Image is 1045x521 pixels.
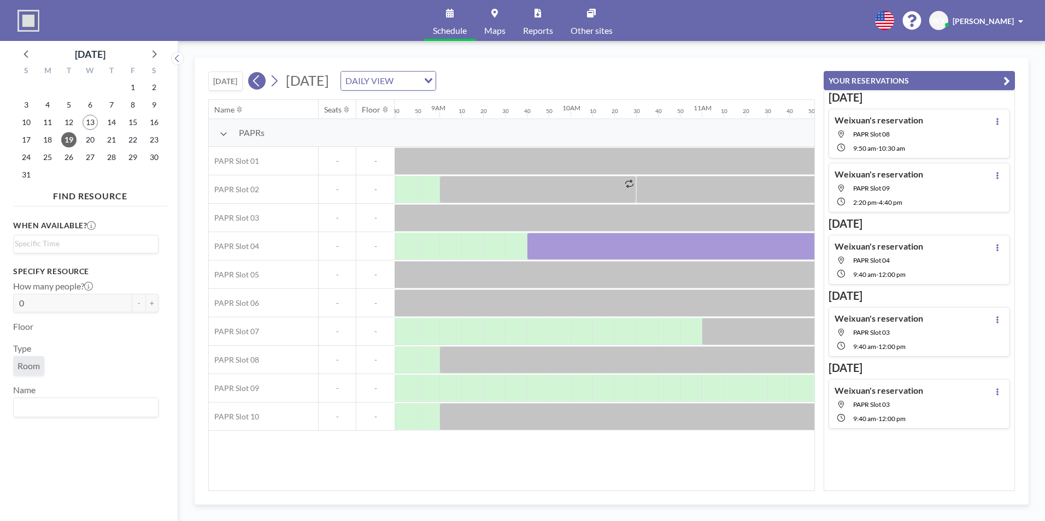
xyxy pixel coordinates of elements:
span: PAPR Slot 05 [209,270,259,280]
div: 40 [524,108,531,115]
span: PAPR Slot 03 [853,328,890,336]
h3: [DATE] [829,289,1010,303]
div: 30 [765,108,771,115]
span: Friday, August 8, 2025 [125,97,140,113]
span: - [319,213,356,223]
span: 9:40 AM [853,415,876,423]
span: Wednesday, August 13, 2025 [83,115,98,130]
span: - [877,198,879,206]
button: + [145,294,158,312]
h3: [DATE] [829,91,1010,104]
span: - [319,355,356,365]
span: PAPR Slot 10 [209,412,259,422]
span: [PERSON_NAME] [953,16,1014,26]
span: Sunday, August 10, 2025 [19,115,34,130]
span: Monday, August 11, 2025 [40,115,55,130]
span: Saturday, August 16, 2025 [146,115,162,130]
span: - [356,298,395,308]
span: PAPR Slot 06 [209,298,259,308]
button: [DATE] [208,72,243,91]
button: - [132,294,145,312]
h4: Weixuan's reservation [835,169,923,180]
span: - [356,241,395,251]
span: Monday, August 25, 2025 [40,150,55,165]
span: DAILY VIEW [343,74,396,88]
span: Tuesday, August 5, 2025 [61,97,77,113]
div: 50 [677,108,684,115]
span: - [876,144,878,152]
div: 40 [786,108,793,115]
div: T [101,64,122,79]
div: 50 [546,108,553,115]
span: PAPR Slot 02 [209,185,259,194]
span: Sunday, August 17, 2025 [19,132,34,147]
span: - [876,270,878,279]
span: PAPRs [239,127,265,138]
span: Sunday, August 3, 2025 [19,97,34,113]
span: Saturday, August 2, 2025 [146,80,162,95]
span: Friday, August 15, 2025 [125,115,140,130]
span: 4:40 PM [879,198,902,206]
span: PAPR Slot 08 [209,355,259,365]
span: - [319,270,356,280]
label: How many people? [13,281,93,292]
h3: [DATE] [829,361,1010,375]
div: 10 [590,108,596,115]
div: [DATE] [75,46,105,62]
div: 9AM [431,104,445,112]
div: Search for option [14,398,158,417]
span: - [356,156,395,166]
div: 50 [415,108,421,115]
span: 2:20 PM [853,198,877,206]
span: Monday, August 18, 2025 [40,132,55,147]
span: Sunday, August 31, 2025 [19,167,34,182]
span: Tuesday, August 26, 2025 [61,150,77,165]
span: PAPR Slot 03 [853,400,890,408]
span: Saturday, August 9, 2025 [146,97,162,113]
h4: Weixuan's reservation [835,385,923,396]
span: Thursday, August 14, 2025 [104,115,119,130]
label: Name [13,384,36,395]
span: PAPR Slot 07 [209,327,259,336]
span: Thursday, August 28, 2025 [104,150,119,165]
span: PAPR Slot 09 [209,383,259,393]
h4: FIND RESOURCE [13,186,167,202]
span: 12:00 PM [878,415,906,423]
span: 10:30 AM [878,144,905,152]
div: 10 [459,108,465,115]
input: Search for option [15,400,152,415]
span: Friday, August 29, 2025 [125,150,140,165]
div: 40 [655,108,662,115]
div: Name [214,105,234,115]
span: Wednesday, August 20, 2025 [83,132,98,147]
input: Search for option [397,74,418,88]
div: 10 [721,108,727,115]
button: YOUR RESERVATIONS [824,71,1015,90]
span: 9:40 AM [853,342,876,351]
span: - [876,415,878,423]
span: Friday, August 22, 2025 [125,132,140,147]
span: 9:50 AM [853,144,876,152]
span: - [356,327,395,336]
span: Tuesday, August 12, 2025 [61,115,77,130]
label: Type [13,343,31,354]
span: Saturday, August 23, 2025 [146,132,162,147]
div: W [80,64,101,79]
span: - [319,383,356,393]
input: Search for option [15,238,152,250]
div: Floor [362,105,380,115]
div: Seats [324,105,342,115]
span: 9:40 AM [853,270,876,279]
span: PAPR Slot 03 [209,213,259,223]
span: Tuesday, August 19, 2025 [61,132,77,147]
span: Sunday, August 24, 2025 [19,150,34,165]
span: Friday, August 1, 2025 [125,80,140,95]
span: Wednesday, August 6, 2025 [83,97,98,113]
div: 20 [480,108,487,115]
span: - [319,298,356,308]
span: - [319,412,356,422]
span: - [356,270,395,280]
span: PAPR Slot 08 [853,130,890,138]
div: Search for option [14,235,158,252]
span: WX [932,16,946,26]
